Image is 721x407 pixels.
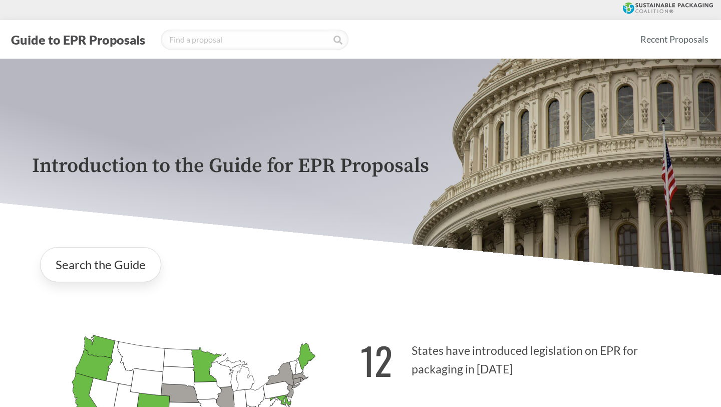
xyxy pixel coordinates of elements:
input: Find a proposal [161,30,348,50]
button: Guide to EPR Proposals [8,32,148,48]
a: Search the Guide [40,247,161,282]
p: States have introduced legislation on EPR for packaging in [DATE] [360,326,689,388]
p: Introduction to the Guide for EPR Proposals [32,155,689,177]
strong: 12 [360,332,393,388]
a: Recent Proposals [636,28,713,51]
